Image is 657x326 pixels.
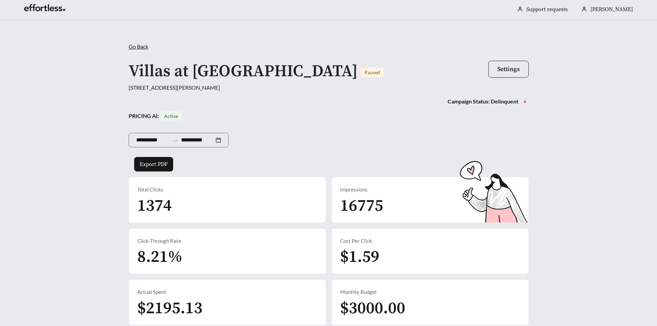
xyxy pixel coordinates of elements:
[137,186,317,194] div: Total Clicks
[340,288,520,296] div: Monthly Budget
[340,186,520,194] div: Impressions
[137,288,317,296] div: Actual Spent
[129,83,529,92] div: [STREET_ADDRESS][PERSON_NAME]
[172,137,178,143] span: to
[134,157,173,171] button: Export PDF
[137,196,172,216] span: 1374
[340,196,383,216] span: 16775
[140,160,168,168] span: Export PDF
[129,112,182,119] strong: PRICING AI:
[340,247,379,267] span: $1.59
[129,43,148,50] span: Go Back
[526,6,568,13] a: Support requests
[172,137,178,144] span: swap-right
[365,69,380,75] span: Paused
[137,298,202,319] span: $2195.13
[340,237,520,245] div: Cost Per Click
[497,65,520,73] span: Settings
[137,237,317,245] div: Click-Through Rate
[129,61,358,82] h1: Villas at [GEOGRAPHIC_DATA]
[137,247,182,267] span: 8.21%
[488,61,529,78] button: Settings
[164,113,178,119] span: Active
[340,298,405,319] span: $3000.00
[448,97,518,106] div: Campaign Status: Delinquent
[590,6,633,13] span: [PERSON_NAME]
